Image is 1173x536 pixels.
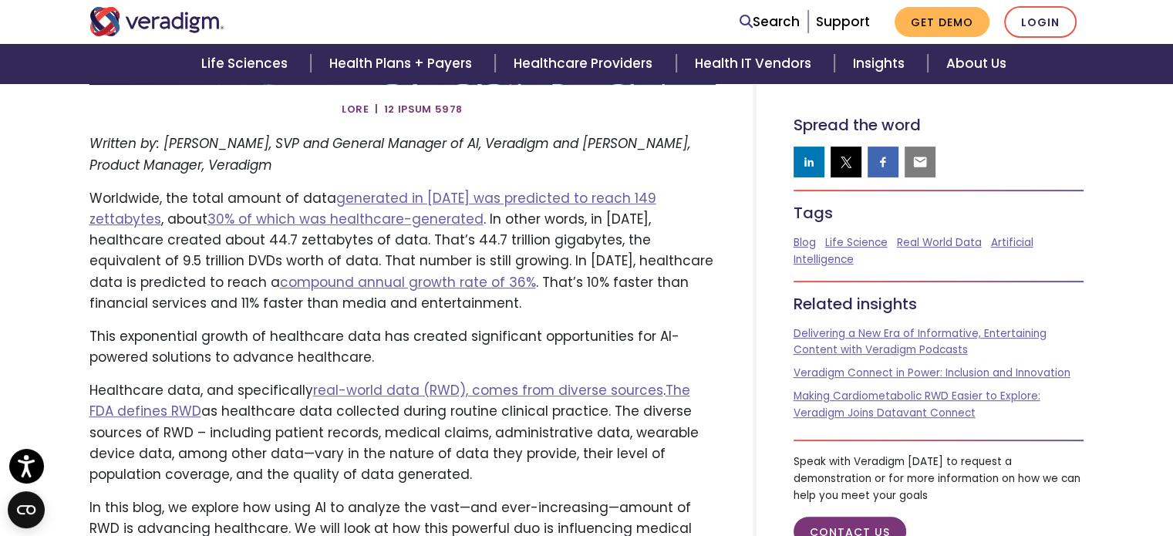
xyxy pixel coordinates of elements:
h5: Tags [794,204,1084,222]
img: email sharing button [912,154,928,170]
h5: Related insights [794,295,1084,313]
a: Artificial Intelligence [794,235,1033,267]
a: Life Science [825,235,888,250]
a: About Us [928,44,1025,83]
a: Blog [794,235,816,250]
img: facebook sharing button [875,154,891,170]
h5: Spread the word [794,116,1084,134]
p: Healthcare data, and specifically . as healthcare data collected during routine clinical practice... [89,380,716,485]
a: Login [1004,6,1077,38]
img: twitter sharing button [838,154,854,170]
a: Health Plans + Payers [311,44,495,83]
a: Delivering a New Era of Informative, Entertaining Content with Veradigm Podcasts [794,326,1047,358]
p: Worldwide, the total amount of data , about . In other words, in [DATE], healthcare created about... [89,188,716,314]
a: Veradigm Connect in Power: Inclusion and Innovation [794,366,1070,380]
a: generated in [DATE] was predicted to reach 149 zettabytes [89,189,656,228]
a: Search [740,12,800,32]
a: Get Demo [895,7,989,37]
a: Health IT Vendors [676,44,834,83]
a: Support [816,12,870,31]
a: 30% of which was healthcare-generated [207,210,484,228]
p: Speak with Veradigm [DATE] to request a demonstration or for more information on how we can help ... [794,453,1084,504]
em: Written by: [PERSON_NAME], SVP and General Manager of AI, Veradigm and [PERSON_NAME], Product Man... [89,134,690,174]
span: Lore | 12 Ipsum 5978 [342,97,463,122]
a: Life Sciences [183,44,311,83]
a: Healthcare Providers [495,44,676,83]
p: This exponential growth of healthcare data has created significant opportunities for AI-powered s... [89,326,716,368]
button: Open CMP widget [8,491,45,528]
a: Making Cardiometabolic RWD Easier to Explore: Veradigm Joins Datavant Connect [794,389,1040,420]
a: real-world data (RWD), comes from diverse sources [313,381,663,399]
img: linkedin sharing button [801,154,817,170]
img: Veradigm logo [89,7,224,36]
a: compound annual growth rate of 36% [280,273,536,292]
a: Insights [834,44,928,83]
a: Real World Data [897,235,982,250]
